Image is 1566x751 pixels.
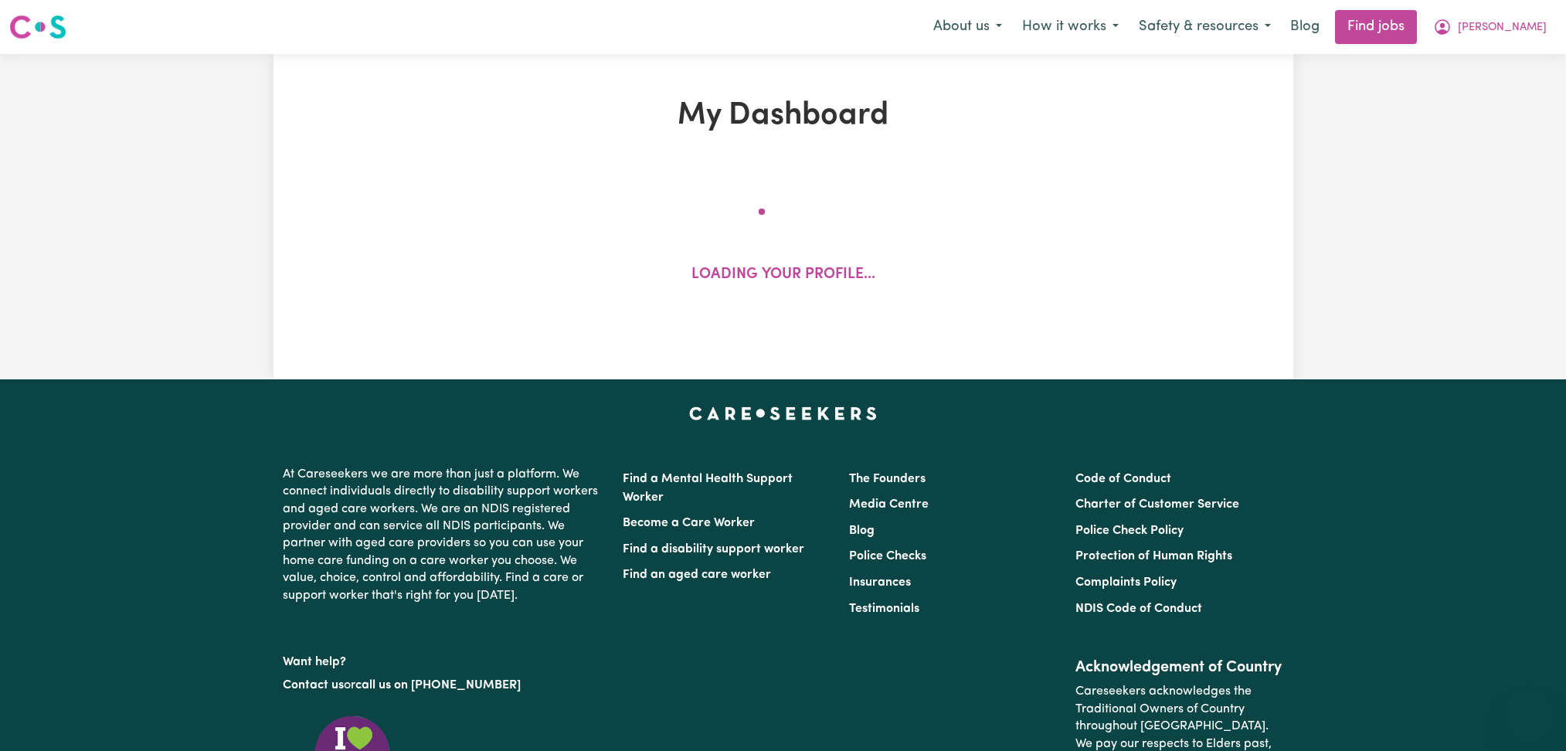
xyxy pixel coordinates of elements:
button: Safety & resources [1129,11,1281,43]
a: The Founders [849,473,926,485]
a: Media Centre [849,498,929,511]
a: Contact us [283,679,344,692]
a: Blog [1281,10,1329,44]
a: Find a Mental Health Support Worker [623,473,793,504]
p: Loading your profile... [691,264,875,287]
a: Become a Care Worker [623,517,755,529]
span: [PERSON_NAME] [1458,19,1547,36]
a: Complaints Policy [1075,576,1177,589]
a: Find jobs [1335,10,1417,44]
button: About us [923,11,1012,43]
p: At Careseekers we are more than just a platform. We connect individuals directly to disability su... [283,460,604,610]
a: Protection of Human Rights [1075,550,1232,562]
a: Police Checks [849,550,926,562]
button: My Account [1423,11,1557,43]
a: Blog [849,525,875,537]
a: Testimonials [849,603,919,615]
button: How it works [1012,11,1129,43]
a: Code of Conduct [1075,473,1171,485]
a: call us on [PHONE_NUMBER] [355,679,521,692]
h2: Acknowledgement of Country [1075,658,1283,677]
p: Want help? [283,647,604,671]
p: or [283,671,604,700]
img: Careseekers logo [9,13,66,41]
a: Careseekers logo [9,9,66,45]
a: NDIS Code of Conduct [1075,603,1202,615]
a: Careseekers home page [689,407,877,420]
a: Police Check Policy [1075,525,1184,537]
iframe: Button to launch messaging window [1504,689,1554,739]
h1: My Dashboard [453,97,1114,134]
a: Find an aged care worker [623,569,771,581]
a: Charter of Customer Service [1075,498,1239,511]
a: Find a disability support worker [623,543,804,556]
a: Insurances [849,576,911,589]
